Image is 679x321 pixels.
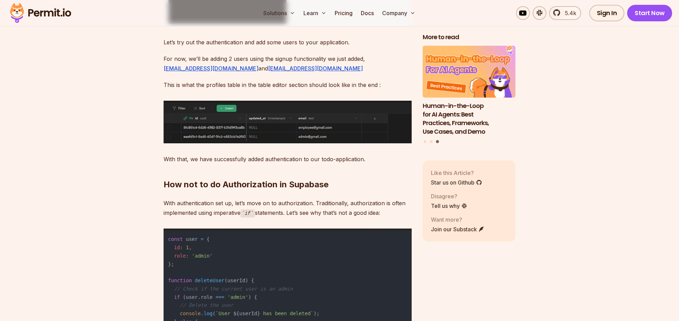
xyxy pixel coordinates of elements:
[241,209,255,218] code: if
[431,178,482,187] a: Star us on Github
[268,65,363,72] a: [EMAIL_ADDRESS][DOMAIN_NAME]
[7,1,74,25] img: Permit logo
[431,202,467,210] a: Tell us why
[423,46,515,144] div: Posts
[549,6,581,20] a: 5.4k
[431,225,485,233] a: Join our Substack
[430,140,433,143] button: Go to slide 2
[164,101,412,143] img: image (69).png
[164,54,412,73] p: For now, we’ll be adding 2 users using the signup functionality we just added, and
[431,169,482,177] p: Like this Article?
[260,6,298,20] button: Solutions
[164,179,329,189] strong: How not to do Authorization in Supabase
[164,198,412,218] p: With authentication set up, let’s move on to authorization. Traditionally, authorization is often...
[423,33,515,42] h2: More to read
[431,215,485,224] p: Want more?
[561,9,576,17] span: 5.4k
[164,37,412,47] p: Let’s try out the authentication and add some users to your application.
[358,6,377,20] a: Docs
[164,80,412,90] p: This is what the profiles table in the table editor section should look like in the end :
[436,140,439,143] button: Go to slide 3
[431,192,467,200] p: Disagree?
[424,140,426,143] button: Go to slide 1
[423,46,515,136] a: Human-in-the-Loop for AI Agents: Best Practices, Frameworks, Use Cases, and DemoHuman-in-the-Loop...
[589,5,625,21] a: Sign In
[332,6,355,20] a: Pricing
[423,102,515,136] h3: Human-in-the-Loop for AI Agents: Best Practices, Frameworks, Use Cases, and Demo
[627,5,672,21] a: Start Now
[164,65,258,72] a: [EMAIL_ADDRESS][DOMAIN_NAME]
[379,6,418,20] button: Company
[301,6,329,20] button: Learn
[423,46,515,136] li: 3 of 3
[423,46,515,98] img: Human-in-the-Loop for AI Agents: Best Practices, Frameworks, Use Cases, and Demo
[164,154,412,164] p: With that, we have successfully added authentication to our todo-application.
